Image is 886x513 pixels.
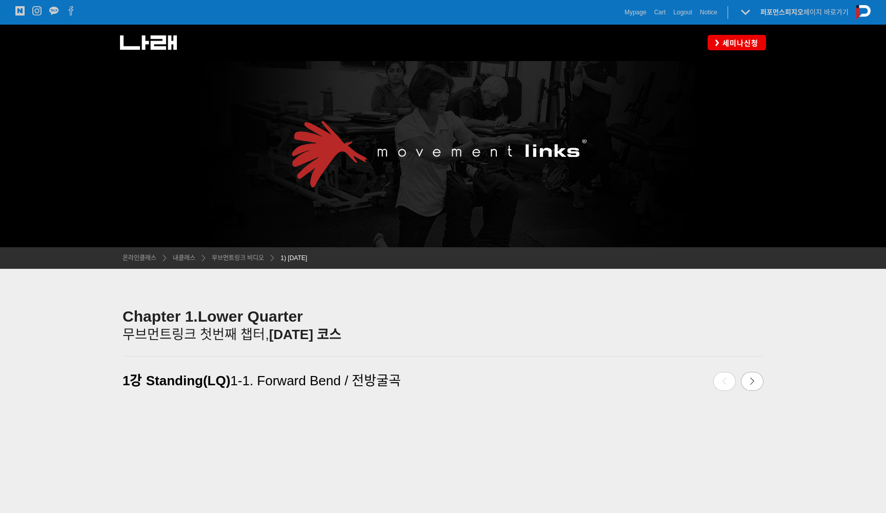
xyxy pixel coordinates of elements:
strong: 퍼포먼스피지오 [760,8,803,16]
a: Mypage [625,7,647,17]
span: 1강 Standing(LQ) [123,373,230,388]
a: Cart [654,7,666,17]
a: 세미나신청 [708,35,766,50]
span: 내클래스 [173,254,195,262]
span: 무브먼트링크 비디오 [212,254,264,262]
span: 온라인클래스 [123,254,156,262]
a: 1) [DATE] [275,253,307,263]
span: 무브먼트링크 첫번째 챕터, [123,327,269,342]
a: 무브먼트링크 비디오 [207,253,264,263]
span: 1- [230,373,242,388]
a: 1강 Standing(LQ)1-1. Forward Bend / 전방굴곡 [123,367,545,394]
span: [DATE] 코스 [269,327,341,342]
span: 1. Forward Bend / 전방굴곡 [242,373,401,388]
a: Notice [700,7,717,17]
a: Logout [673,7,692,17]
strong: Chapter 1. [123,308,198,325]
a: 퍼포먼스피지오페이지 바로가기 [760,8,849,16]
a: 온라인클래스 [123,253,156,263]
strong: Lower Quarter [198,308,303,325]
span: 세미나신청 [719,38,758,48]
span: 1) [DATE] [280,254,307,262]
a: 내클래스 [168,253,195,263]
